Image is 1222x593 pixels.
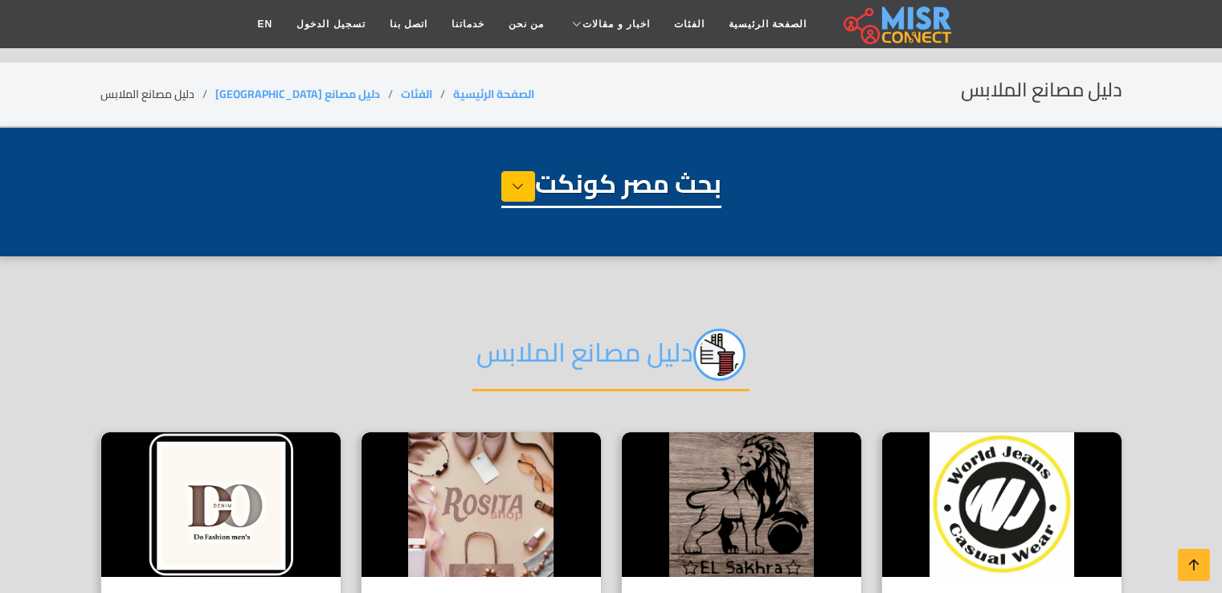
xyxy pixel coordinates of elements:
img: main.misr_connect [844,4,951,44]
img: محل Rosita [362,432,601,577]
span: اخبار و مقالات [582,17,650,31]
a: من نحن [497,9,556,39]
img: jc8qEEzyi89FPzAOrPPq.png [693,329,746,381]
h1: بحث مصر كونكت [501,168,721,208]
img: مصنع عالم الجينز السوري [882,432,1122,577]
img: مكتب الصخرة للملابس الجاهزة شبرا [622,432,861,577]
a: الصفحة الرئيسية [453,84,534,104]
a: الفئات [662,9,717,39]
a: دليل مصانع [GEOGRAPHIC_DATA] [215,84,380,104]
h2: دليل مصانع الملابس [472,329,750,391]
a: الفئات [401,84,432,104]
a: EN [246,9,285,39]
a: اخبار و مقالات [556,9,662,39]
img: دو جينز [101,432,341,577]
li: دليل مصانع الملابس [100,86,215,103]
a: تسجيل الدخول [284,9,377,39]
h2: دليل مصانع الملابس [961,79,1122,102]
a: اتصل بنا [378,9,439,39]
a: خدماتنا [439,9,497,39]
a: الصفحة الرئيسية [717,9,819,39]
